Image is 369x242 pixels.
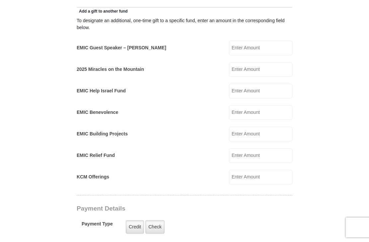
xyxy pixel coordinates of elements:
[77,66,144,73] label: 2025 Miracles on the Mountain
[229,41,292,55] input: Enter Amount
[77,9,128,14] span: Add a gift to another fund
[82,221,113,230] h5: Payment Type
[77,205,246,213] h3: Payment Details
[77,109,118,116] label: EMIC Benevolence
[229,84,292,98] input: Enter Amount
[229,170,292,184] input: Enter Amount
[145,220,165,234] label: Check
[229,62,292,77] input: Enter Amount
[77,17,292,31] div: To designate an additional, one-time gift to a specific fund, enter an amount in the correspondin...
[229,105,292,120] input: Enter Amount
[77,130,128,137] label: EMIC Building Projects
[229,148,292,163] input: Enter Amount
[77,44,166,51] label: EMIC Guest Speaker – [PERSON_NAME]
[126,220,144,234] label: Credit
[77,173,109,180] label: KCM Offerings
[229,127,292,141] input: Enter Amount
[77,152,115,159] label: EMIC Relief Fund
[77,87,126,94] label: EMIC Help Israel Fund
